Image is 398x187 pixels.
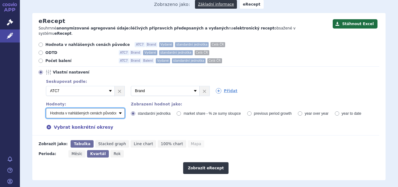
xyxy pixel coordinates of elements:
[211,42,225,47] span: Celá ČR
[156,58,170,63] span: Vydané
[57,26,129,30] strong: anonymizované agregované údaje
[161,142,183,146] span: 100% chart
[207,58,222,63] span: Celá ČR
[54,31,72,36] strong: eRecept
[183,162,229,174] button: Zobrazit eRecept
[159,50,193,55] span: standardní jednotka
[234,26,275,30] strong: elektronický recept
[72,152,82,156] span: Měsíc
[53,70,121,75] span: Vlastní nastavení
[138,111,170,116] span: standardní jednotka
[119,50,129,55] span: ATC7
[135,42,145,47] span: ATC7
[305,111,329,116] span: year over year
[131,26,229,30] strong: léčivých přípravcích předepsaných a vydaných
[254,111,292,116] span: previous period growth
[130,58,141,63] span: Brand
[159,42,173,47] span: Vydané
[216,88,238,94] a: Přidat
[115,86,124,96] a: ×
[90,152,106,156] span: Kvartál
[333,19,377,29] button: Stáhnout Excel
[131,102,379,106] div: Zobrazení hodnot jako:
[39,26,330,36] p: Souhrnné o na obsažené v systému .
[40,86,379,96] div: 2
[130,50,141,55] span: Brand
[172,58,206,63] span: standardní jednotka
[183,111,241,116] span: market share - % ze sumy sloupce
[45,58,114,63] span: Počet balení
[143,50,157,55] span: Vydané
[142,58,154,63] span: Balení
[146,42,157,47] span: Brand
[74,142,90,146] span: Tabulka
[39,18,65,24] h2: eRecept
[195,50,209,55] span: Celá ČR
[98,142,126,146] span: Stacked graph
[191,142,201,146] span: Mapa
[46,102,125,106] div: Hodnoty:
[39,150,65,158] div: Perioda:
[45,42,130,47] span: Hodnota v nahlášených cenách původce
[39,140,67,148] div: Zobrazit jako:
[113,152,121,156] span: Rok
[40,79,379,84] div: Seskupovat podle:
[45,50,114,55] span: ODTD
[175,42,209,47] span: standardní jednotka
[134,142,153,146] span: Line chart
[119,58,129,63] span: ATC7
[200,86,209,96] a: ×
[342,111,361,116] span: year to date
[40,124,379,131] div: Vybrat konkrétní okresy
